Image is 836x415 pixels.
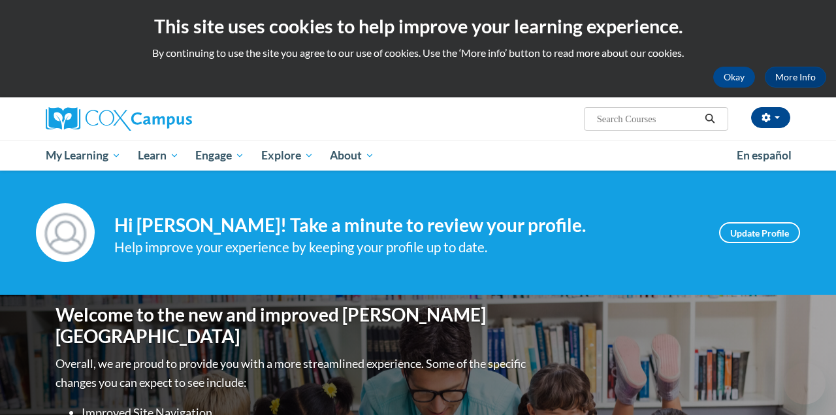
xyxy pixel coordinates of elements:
button: Account Settings [751,107,790,128]
button: Search [700,111,720,127]
a: My Learning [37,141,129,171]
a: More Info [765,67,826,88]
a: Explore [253,141,322,171]
span: Learn [138,148,179,163]
div: Main menu [36,141,800,171]
span: Engage [195,148,244,163]
span: My Learning [46,148,121,163]
button: Okay [713,67,755,88]
img: Cox Campus [46,107,192,131]
a: About [322,141,383,171]
a: Update Profile [719,222,800,243]
h4: Hi [PERSON_NAME]! Take a minute to review your profile. [114,214,699,237]
h2: This site uses cookies to help improve your learning experience. [10,13,826,39]
iframe: Button to launch messaging window [784,363,826,405]
span: About [330,148,374,163]
span: Explore [261,148,313,163]
input: Search Courses [596,111,700,127]
div: Help improve your experience by keeping your profile up to date. [114,237,699,258]
p: Overall, we are proud to provide you with a more streamlined experience. Some of the specific cha... [56,354,529,392]
a: Engage [187,141,253,171]
h1: Welcome to the new and improved [PERSON_NAME][GEOGRAPHIC_DATA] [56,304,529,348]
a: En español [728,142,800,169]
a: Learn [129,141,187,171]
p: By continuing to use the site you agree to our use of cookies. Use the ‘More info’ button to read... [10,46,826,60]
img: Profile Image [36,203,95,262]
a: Cox Campus [46,107,281,131]
span: En español [737,148,792,162]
